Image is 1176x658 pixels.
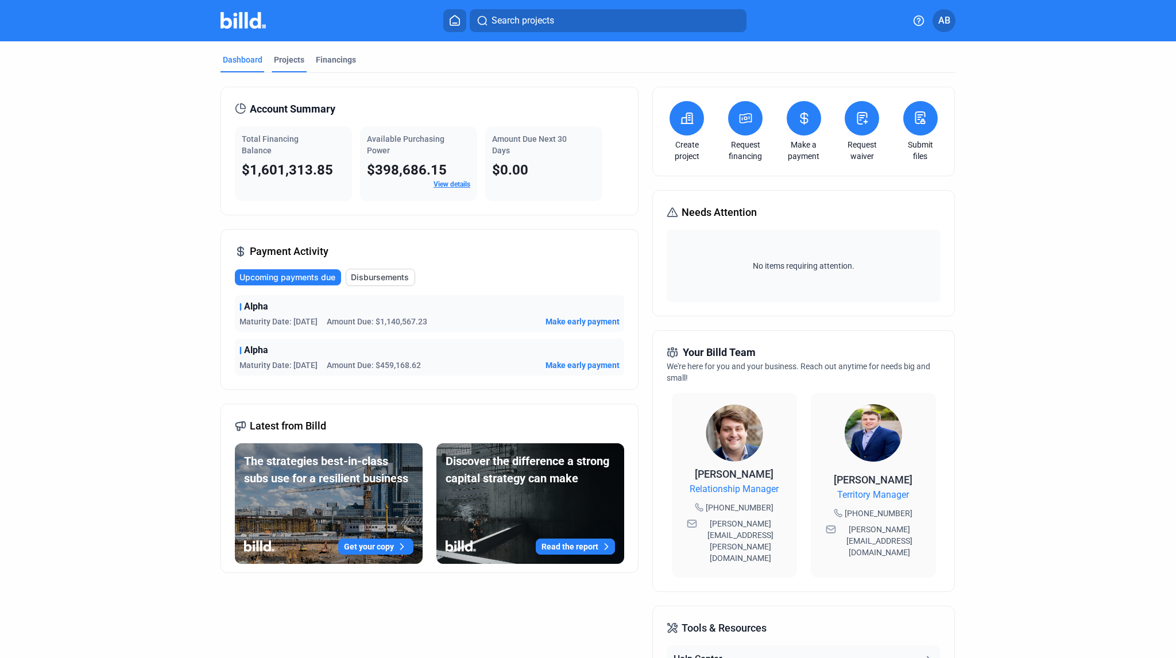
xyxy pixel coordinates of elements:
div: Dashboard [223,54,262,65]
span: [PHONE_NUMBER] [845,508,912,519]
div: Discover the difference a strong capital strategy can make [446,452,615,487]
img: Territory Manager [845,404,902,462]
button: Search projects [470,9,746,32]
span: Account Summary [250,101,335,117]
img: Billd Company Logo [220,12,266,29]
span: $398,686.15 [367,162,447,178]
span: Latest from Billd [250,418,326,434]
span: Total Financing Balance [242,134,299,155]
span: AB [938,14,950,28]
button: Make early payment [546,316,620,327]
button: Make early payment [546,359,620,371]
span: Territory Manager [837,488,909,502]
span: Payment Activity [250,243,328,260]
span: Alpha [244,300,268,313]
span: No items requiring attention. [671,260,935,272]
span: Your Billd Team [683,345,756,361]
span: Amount Due: $459,168.62 [327,359,421,371]
a: Make a payment [784,139,824,162]
span: Tools & Resources [682,620,767,636]
span: [PERSON_NAME][EMAIL_ADDRESS][PERSON_NAME][DOMAIN_NAME] [699,518,782,564]
span: $1,601,313.85 [242,162,333,178]
div: Projects [274,54,304,65]
span: Maturity Date: [DATE] [239,359,318,371]
span: [PERSON_NAME] [834,474,912,486]
span: [PERSON_NAME] [695,468,773,480]
span: Available Purchasing Power [367,134,444,155]
div: The strategies best-in-class subs use for a resilient business [244,452,413,487]
button: Get your copy [338,539,413,555]
span: $0.00 [492,162,528,178]
a: Submit files [900,139,941,162]
button: Upcoming payments due [235,269,341,285]
span: Upcoming payments due [239,272,335,283]
a: View details [434,180,470,188]
span: Amount Due: $1,140,567.23 [327,316,427,327]
span: Relationship Manager [690,482,779,496]
button: Disbursements [346,269,415,286]
div: Financings [316,54,356,65]
a: Create project [667,139,707,162]
button: AB [933,9,955,32]
span: Amount Due Next 30 Days [492,134,567,155]
span: [PHONE_NUMBER] [706,502,773,513]
span: Needs Attention [682,204,757,220]
span: Maturity Date: [DATE] [239,316,318,327]
span: Disbursements [351,272,409,283]
span: We're here for you and your business. Reach out anytime for needs big and small! [667,362,930,382]
span: [PERSON_NAME][EMAIL_ADDRESS][DOMAIN_NAME] [838,524,921,558]
span: Alpha [244,343,268,357]
span: Search projects [492,14,554,28]
button: Read the report [536,539,615,555]
a: Request waiver [842,139,882,162]
img: Relationship Manager [706,404,763,462]
a: Request financing [725,139,765,162]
